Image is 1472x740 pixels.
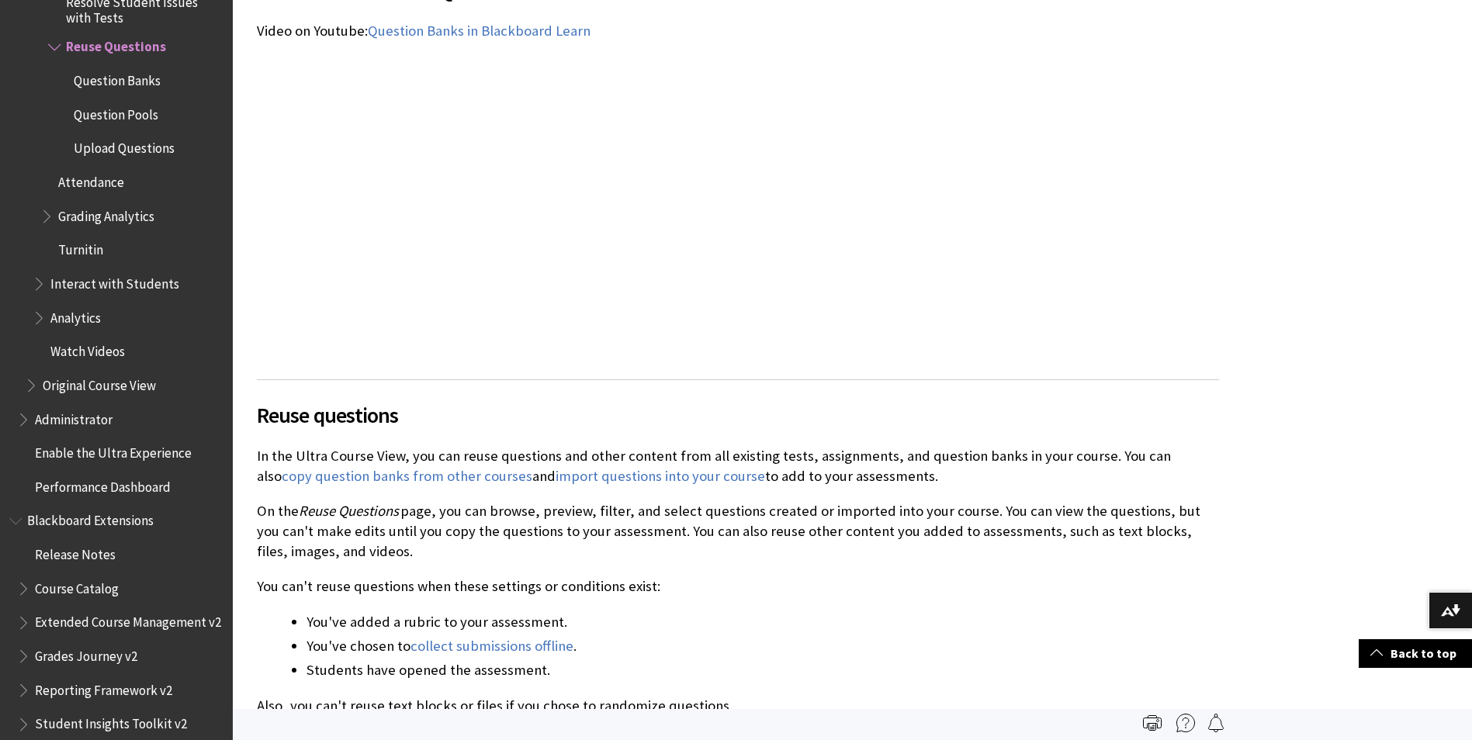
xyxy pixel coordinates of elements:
[307,659,1219,681] li: Students have opened the assessment.
[35,406,113,427] span: Administrator
[35,541,116,562] span: Release Notes
[368,22,591,40] a: Question Banks in Blackboard Learn
[35,474,171,495] span: Performance Dashboard
[257,696,1219,716] p: Also, you can't reuse text blocks or files if you chose to randomize questions.
[1176,714,1195,732] img: More help
[257,90,738,361] iframe: Question Banks in Blackboard (Retired - Unlisted)
[1143,714,1162,732] img: Print
[1359,639,1472,668] a: Back to top
[257,446,1219,486] p: In the Ultra Course View, you can reuse questions and other content from all existing tests, assi...
[35,711,187,732] span: Student Insights Toolkit v2
[43,372,156,393] span: Original Course View
[556,467,765,486] a: import questions into your course
[58,237,103,258] span: Turnitin
[27,508,154,529] span: Blackboard Extensions
[35,576,119,596] span: Course Catalog
[35,610,221,631] span: Extended Course Management v2
[74,136,175,157] span: Upload Questions
[257,399,1219,431] span: Reuse questions
[35,677,172,698] span: Reporting Framework v2
[50,305,101,326] span: Analytics
[282,467,532,486] a: copy question banks from other courses
[257,501,1219,562] p: On the page, you can browse, preview, filter, and select questions created or imported into your ...
[307,611,1219,633] li: You've added a rubric to your assessment.
[257,22,368,40] span: Video on Youtube:
[299,502,399,520] span: Reuse Questions
[58,169,124,190] span: Attendance
[74,67,161,88] span: Question Banks
[50,271,179,292] span: Interact with Students
[66,34,166,55] span: Reuse Questions
[410,637,573,655] a: collect submissions offline
[50,338,125,359] span: Watch Videos
[1207,714,1225,732] img: Follow this page
[257,576,1219,596] p: You can't reuse questions when these settings or conditions exist:
[35,440,192,461] span: Enable the Ultra Experience
[35,643,137,664] span: Grades Journey v2
[307,635,1219,657] li: You've chosen to .
[74,102,158,123] span: Question Pools
[58,203,154,224] span: Grading Analytics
